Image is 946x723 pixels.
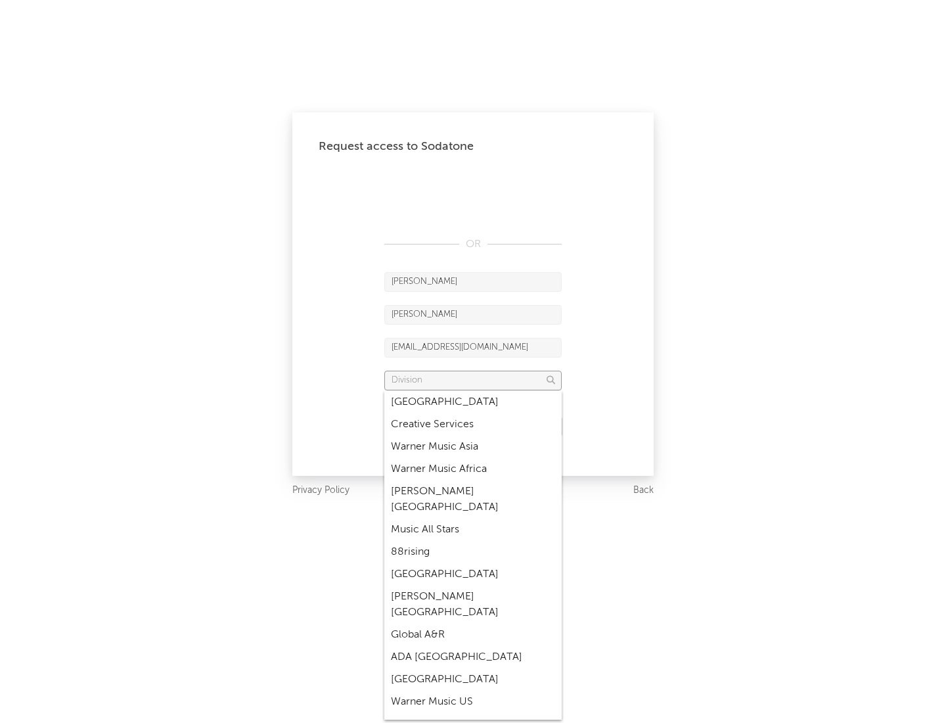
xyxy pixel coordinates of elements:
[384,586,562,624] div: [PERSON_NAME] [GEOGRAPHIC_DATA]
[384,338,562,358] input: Email
[384,371,562,390] input: Division
[384,413,562,436] div: Creative Services
[384,272,562,292] input: First Name
[384,519,562,541] div: Music All Stars
[384,541,562,563] div: 88rising
[384,436,562,458] div: Warner Music Asia
[384,391,562,413] div: [GEOGRAPHIC_DATA]
[384,646,562,668] div: ADA [GEOGRAPHIC_DATA]
[292,482,349,499] a: Privacy Policy
[633,482,654,499] a: Back
[384,237,562,252] div: OR
[384,668,562,691] div: [GEOGRAPHIC_DATA]
[384,624,562,646] div: Global A&R
[384,305,562,325] input: Last Name
[384,458,562,480] div: Warner Music Africa
[384,480,562,519] div: [PERSON_NAME] [GEOGRAPHIC_DATA]
[319,139,627,154] div: Request access to Sodatone
[384,691,562,713] div: Warner Music US
[384,563,562,586] div: [GEOGRAPHIC_DATA]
